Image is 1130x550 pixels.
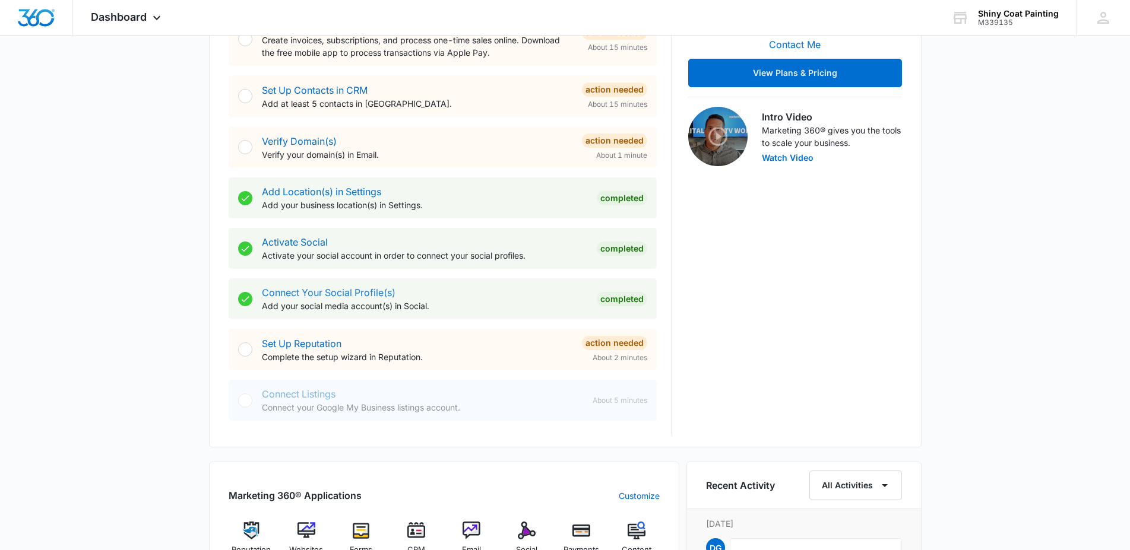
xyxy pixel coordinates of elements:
[978,9,1059,18] div: account name
[593,395,647,406] span: About 5 minutes
[619,489,660,502] a: Customize
[688,107,748,166] img: Intro Video
[762,154,814,162] button: Watch Video
[809,470,902,500] button: All Activities
[91,11,147,23] span: Dashboard
[262,249,587,262] p: Activate your social account in order to connect your social profiles.
[757,30,833,59] button: Contact Me
[588,99,647,110] span: About 15 minutes
[582,133,647,148] div: Action Needed
[978,18,1059,27] div: account id
[582,82,647,97] div: Action Needed
[706,478,775,492] h6: Recent Activity
[262,300,587,312] p: Add your social media account(s) in Social.
[597,241,647,256] div: Completed
[588,42,647,53] span: About 15 minutes
[262,287,395,298] a: Connect Your Social Profile(s)
[262,338,341,349] a: Set Up Reputation
[229,488,362,503] h2: Marketing 360® Applications
[762,124,902,149] p: Marketing 360® gives you the tools to scale your business.
[597,191,647,205] div: Completed
[582,336,647,350] div: Action Needed
[262,351,572,363] p: Complete the setup wizard in Reputation.
[688,59,902,87] button: View Plans & Pricing
[762,110,902,124] h3: Intro Video
[262,236,328,248] a: Activate Social
[262,186,381,198] a: Add Location(s) in Settings
[596,150,647,161] span: About 1 minute
[262,135,337,147] a: Verify Domain(s)
[262,199,587,211] p: Add your business location(s) in Settings.
[262,34,572,59] p: Create invoices, subscriptions, and process one-time sales online. Download the free mobile app t...
[593,352,647,363] span: About 2 minutes
[262,84,368,96] a: Set Up Contacts in CRM
[262,97,572,110] p: Add at least 5 contacts in [GEOGRAPHIC_DATA].
[262,401,583,414] p: Connect your Google My Business listings account.
[262,148,572,161] p: Verify your domain(s) in Email.
[706,517,902,530] p: [DATE]
[597,292,647,306] div: Completed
